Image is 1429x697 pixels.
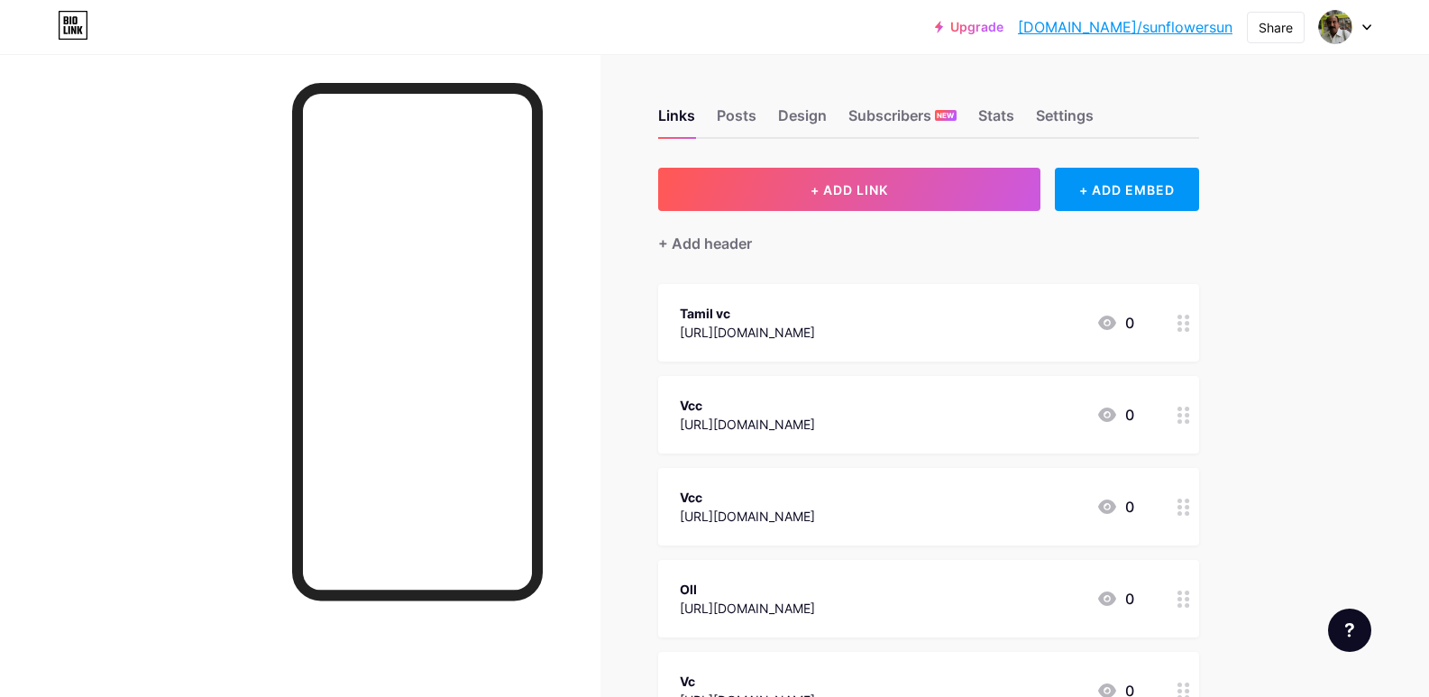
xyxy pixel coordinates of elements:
[1259,18,1293,37] div: Share
[937,110,954,121] span: NEW
[680,396,815,415] div: Vcc
[717,105,756,137] div: Posts
[680,304,815,323] div: Tamil vc
[848,105,957,137] div: Subscribers
[1096,496,1134,518] div: 0
[811,182,888,197] span: + ADD LINK
[680,323,815,342] div: [URL][DOMAIN_NAME]
[658,168,1041,211] button: + ADD LINK
[1018,16,1232,38] a: [DOMAIN_NAME]/sunflowersun
[680,672,815,691] div: Vc
[1096,404,1134,426] div: 0
[1036,105,1094,137] div: Settings
[680,415,815,434] div: [URL][DOMAIN_NAME]
[1096,588,1134,610] div: 0
[658,233,752,254] div: + Add header
[778,105,827,137] div: Design
[658,105,695,137] div: Links
[1096,312,1134,334] div: 0
[680,488,815,507] div: Vcc
[935,20,1003,34] a: Upgrade
[680,599,815,618] div: [URL][DOMAIN_NAME]
[1055,168,1198,211] div: + ADD EMBED
[978,105,1014,137] div: Stats
[680,580,815,599] div: Oll
[1318,10,1352,44] img: sunflowersun
[680,507,815,526] div: [URL][DOMAIN_NAME]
